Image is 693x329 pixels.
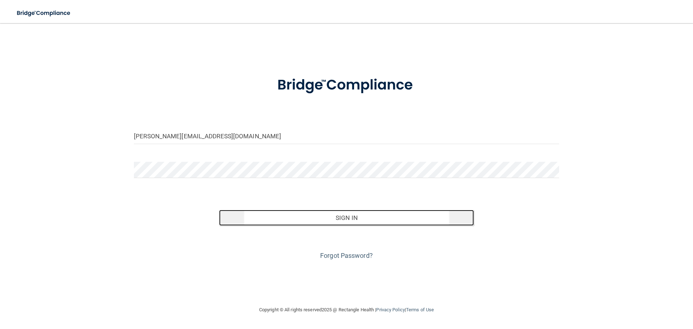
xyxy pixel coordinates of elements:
div: Copyright © All rights reserved 2025 @ Rectangle Health | | [215,298,478,321]
input: Email [134,128,559,144]
a: Forgot Password? [320,252,373,259]
a: Privacy Policy [376,307,405,312]
img: bridge_compliance_login_screen.278c3ca4.svg [262,66,431,104]
button: Sign In [219,210,474,226]
a: Terms of Use [406,307,434,312]
img: bridge_compliance_login_screen.278c3ca4.svg [11,6,77,21]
